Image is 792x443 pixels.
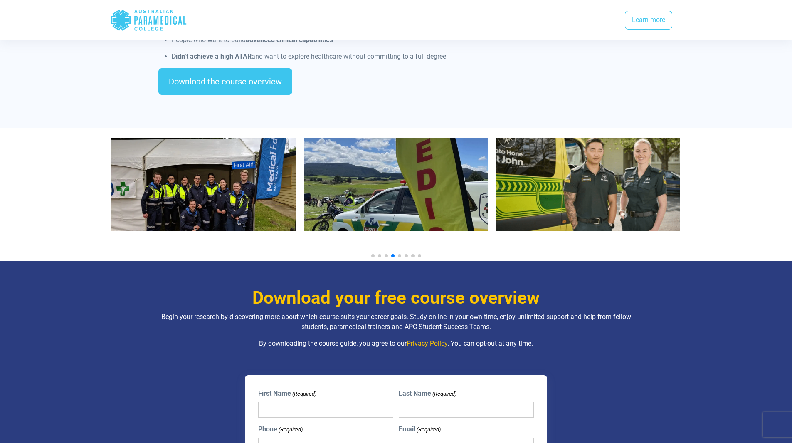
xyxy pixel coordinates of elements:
[378,254,381,257] span: Go to slide 2
[418,254,421,257] span: Go to slide 8
[371,254,375,257] span: Go to slide 1
[416,426,441,434] span: (Required)
[153,312,639,332] p: Begin your research by discovering more about which course suits your career goals. Study online ...
[172,52,634,62] p: and want to explore healthcare without committing to a full degree
[278,426,303,434] span: (Required)
[111,138,296,231] img: MEA group photo. Image: MEA, 2023
[385,254,388,257] span: Go to slide 3
[411,254,415,257] span: Go to slide 7
[399,389,456,398] label: Last Name
[304,138,488,231] img: Image
[291,390,316,398] span: (Required)
[158,68,292,95] a: Download the course overview
[111,138,296,244] div: 4 / 10
[496,138,681,244] div: 6 / 10
[496,138,681,231] img: Image
[399,424,441,434] label: Email
[110,7,187,34] div: Australian Paramedical College
[398,254,401,257] span: Go to slide 5
[258,389,316,398] label: First Name
[625,11,672,30] a: Learn more
[407,339,447,347] a: Privacy Policy
[153,339,639,349] p: By downloading the course guide, you agree to our . You can opt-out at any time.
[153,287,639,309] h3: Download your free course overview
[172,52,252,60] strong: Didn’t achieve a high ATAR
[405,254,408,257] span: Go to slide 6
[258,424,303,434] label: Phone
[304,138,488,244] div: 5 / 10
[391,254,395,257] span: Go to slide 4
[432,390,457,398] span: (Required)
